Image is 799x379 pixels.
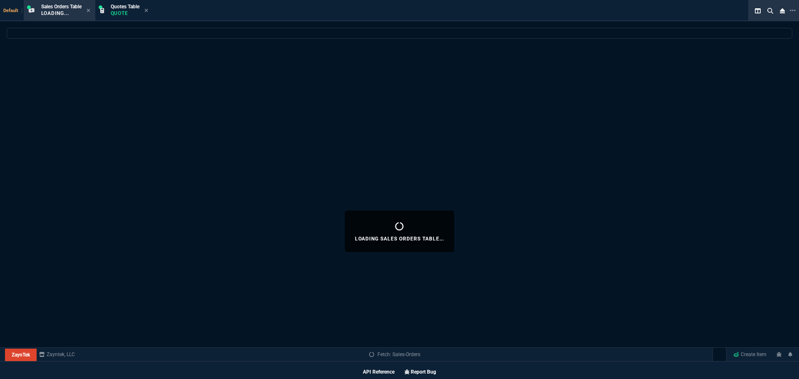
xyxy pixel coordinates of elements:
span: Sales Orders Table [41,4,82,10]
a: Notifications [785,347,796,362]
a: msbcCompanyName [37,351,77,358]
span: Quotes Table [111,4,139,10]
a: Create Item [730,348,770,361]
p: Loading... [41,10,82,17]
span: Default [3,8,22,13]
nx-icon: Split Panels [752,6,764,16]
nx-icon: Close Tab [144,7,148,14]
a: API Reference [363,369,395,375]
nx-icon: Close Workbench [777,6,788,16]
p: Loading Sales Orders Table... [355,235,444,242]
a: REPORT A BUG [773,347,785,362]
a: ZaynTek [5,349,37,361]
nx-icon: Close Tab [87,7,90,14]
a: Report Bug [404,369,436,375]
nx-icon: Search [764,6,777,16]
p: Quote [111,10,139,17]
nx-icon: Open New Tab [790,7,796,15]
a: Fetch: Sales-Orders [369,351,420,358]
